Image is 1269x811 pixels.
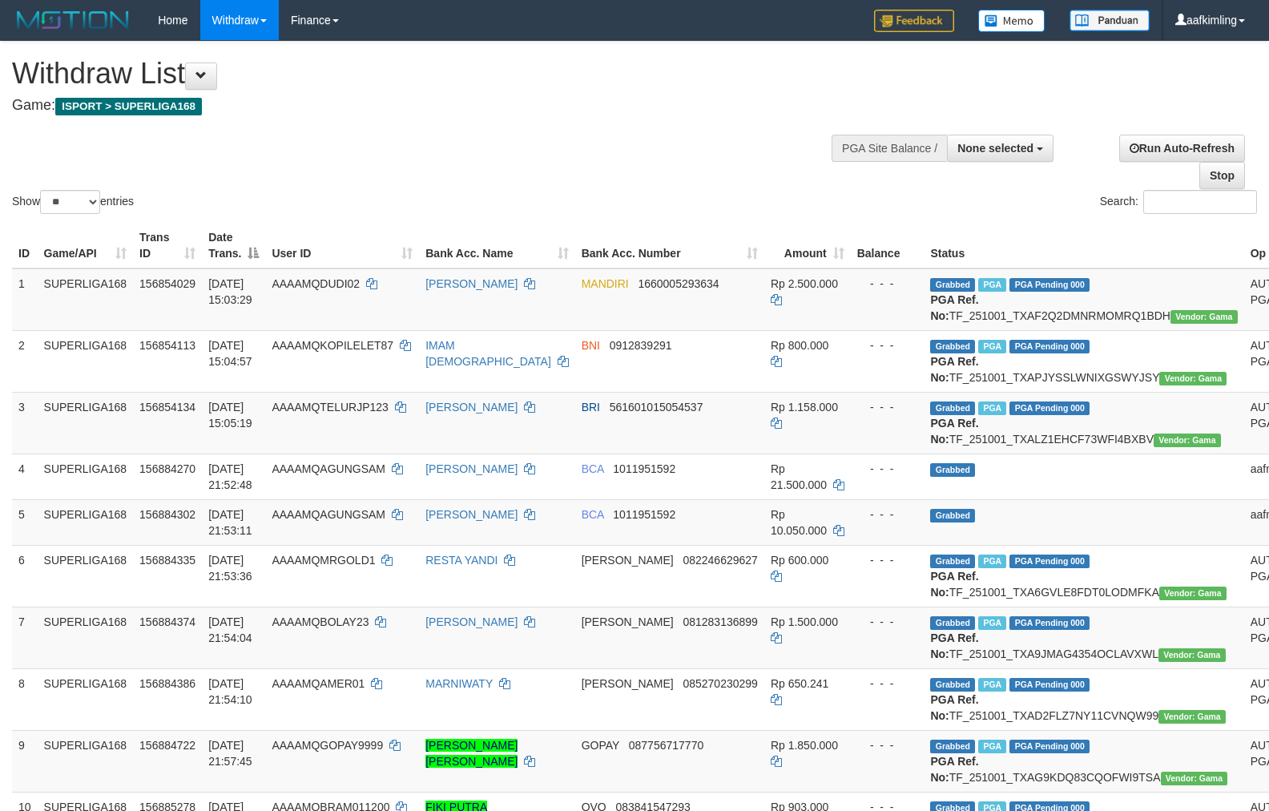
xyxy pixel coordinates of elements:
[924,268,1243,331] td: TF_251001_TXAF2Q2DMNRMOMRQ1BDH
[12,98,830,114] h4: Game:
[930,693,978,722] b: PGA Ref. No:
[930,401,975,415] span: Grabbed
[425,677,493,690] a: MARNIWATY
[857,614,918,630] div: - - -
[133,223,202,268] th: Trans ID: activate to sort column ascending
[771,739,838,752] span: Rp 1.850.000
[272,554,375,567] span: AAAAMQMRGOLD1
[202,223,265,268] th: Date Trans.: activate to sort column descending
[1009,678,1090,692] span: PGA Pending
[978,740,1006,753] span: Marked by aafphoenmanit
[272,401,389,414] span: AAAAMQTELURJP123
[582,508,604,521] span: BCA
[38,330,134,392] td: SUPERLIGA168
[12,730,38,792] td: 9
[832,135,947,162] div: PGA Site Balance /
[683,615,757,628] span: Copy 081283136899 to clipboard
[419,223,574,268] th: Bank Acc. Name: activate to sort column ascending
[930,509,975,523] span: Grabbed
[208,401,252,430] span: [DATE] 15:05:19
[978,10,1045,32] img: Button%20Memo.svg
[771,339,828,352] span: Rp 800.000
[139,277,195,290] span: 156854029
[582,615,674,628] span: [PERSON_NAME]
[38,545,134,607] td: SUPERLIGA168
[771,508,827,537] span: Rp 10.050.000
[924,330,1243,392] td: TF_251001_TXAPJYSSLWNIXGSWYJSY
[771,554,828,567] span: Rp 600.000
[425,508,518,521] a: [PERSON_NAME]
[265,223,419,268] th: User ID: activate to sort column ascending
[924,668,1243,730] td: TF_251001_TXAD2FLZ7NY11CVNQW99
[425,739,518,768] a: [PERSON_NAME] [PERSON_NAME]
[272,677,365,690] span: AAAAMQAMER01
[629,739,703,752] span: Copy 087756717770 to clipboard
[924,223,1243,268] th: Status
[208,677,252,706] span: [DATE] 21:54:10
[425,462,518,475] a: [PERSON_NAME]
[1009,340,1090,353] span: PGA Pending
[208,615,252,644] span: [DATE] 21:54:04
[613,462,675,475] span: Copy 1011951592 to clipboard
[272,462,385,475] span: AAAAMQAGUNGSAM
[924,730,1243,792] td: TF_251001_TXAG9KDQ83CQOFWI9TSA
[978,340,1006,353] span: Marked by aafchhiseyha
[771,277,838,290] span: Rp 2.500.000
[857,461,918,477] div: - - -
[851,223,925,268] th: Balance
[930,740,975,753] span: Grabbed
[857,399,918,415] div: - - -
[1070,10,1150,31] img: panduan.png
[12,545,38,607] td: 6
[924,392,1243,454] td: TF_251001_TXALZ1EHCF73WFI4BXBV
[771,677,828,690] span: Rp 650.241
[139,339,195,352] span: 156854113
[12,58,830,90] h1: Withdraw List
[208,339,252,368] span: [DATE] 15:04:57
[12,454,38,499] td: 4
[208,462,252,491] span: [DATE] 21:52:48
[582,739,619,752] span: GOPAY
[38,454,134,499] td: SUPERLIGA168
[930,278,975,292] span: Grabbed
[12,330,38,392] td: 2
[272,739,383,752] span: AAAAMQGOPAY9999
[857,737,918,753] div: - - -
[610,339,672,352] span: Copy 0912839291 to clipboard
[771,401,838,414] span: Rp 1.158.000
[924,545,1243,607] td: TF_251001_TXA6GVLE8FDT0LODMFKA
[638,277,719,290] span: Copy 1660005293634 to clipboard
[683,677,757,690] span: Copy 085270230299 to clipboard
[38,668,134,730] td: SUPERLIGA168
[38,392,134,454] td: SUPERLIGA168
[12,268,38,331] td: 1
[1119,135,1245,162] a: Run Auto-Refresh
[930,616,975,630] span: Grabbed
[857,337,918,353] div: - - -
[857,676,918,692] div: - - -
[930,631,978,660] b: PGA Ref. No:
[582,401,600,414] span: BRI
[38,499,134,545] td: SUPERLIGA168
[38,268,134,331] td: SUPERLIGA168
[139,401,195,414] span: 156854134
[139,615,195,628] span: 156884374
[38,607,134,668] td: SUPERLIGA168
[575,223,764,268] th: Bank Acc. Number: activate to sort column ascending
[425,554,498,567] a: RESTA YANDI
[139,508,195,521] span: 156884302
[1159,587,1227,600] span: Vendor URL: https://trx31.1velocity.biz
[764,223,851,268] th: Amount: activate to sort column ascending
[857,506,918,523] div: - - -
[425,277,518,290] a: [PERSON_NAME]
[139,739,195,752] span: 156884722
[1100,190,1257,214] label: Search:
[208,277,252,306] span: [DATE] 15:03:29
[1009,401,1090,415] span: PGA Pending
[12,607,38,668] td: 7
[1170,310,1238,324] span: Vendor URL: https://trx31.1velocity.biz
[924,607,1243,668] td: TF_251001_TXA9JMAG4354OCLAVXWL
[930,570,978,599] b: PGA Ref. No:
[930,417,978,446] b: PGA Ref. No:
[930,678,975,692] span: Grabbed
